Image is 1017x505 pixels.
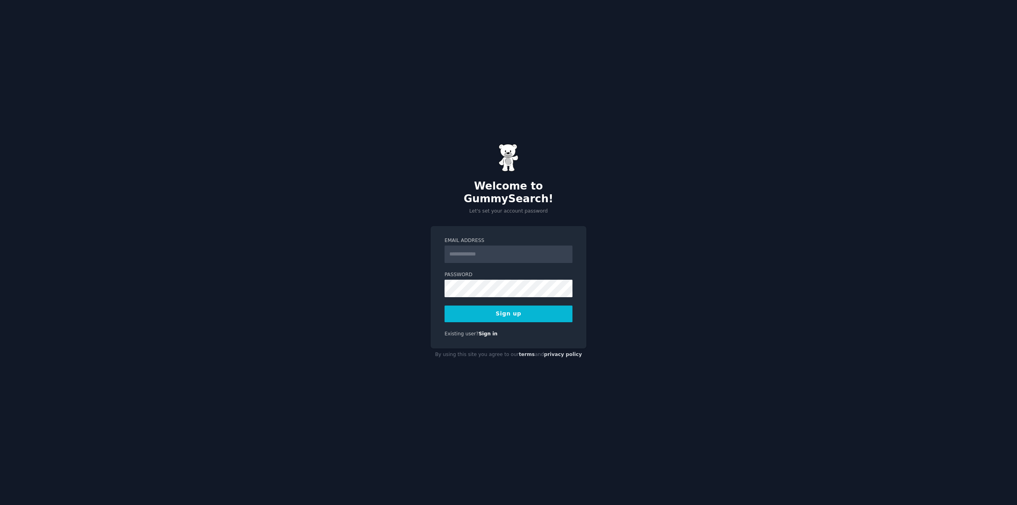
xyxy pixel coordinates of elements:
button: Sign up [445,306,572,322]
a: terms [519,352,535,357]
span: Existing user? [445,331,479,337]
label: Email Address [445,237,572,244]
div: By using this site you agree to our and [431,348,586,361]
a: privacy policy [544,352,582,357]
img: Gummy Bear [499,144,518,172]
p: Let's set your account password [431,208,586,215]
h2: Welcome to GummySearch! [431,180,586,205]
a: Sign in [479,331,498,337]
label: Password [445,271,572,279]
